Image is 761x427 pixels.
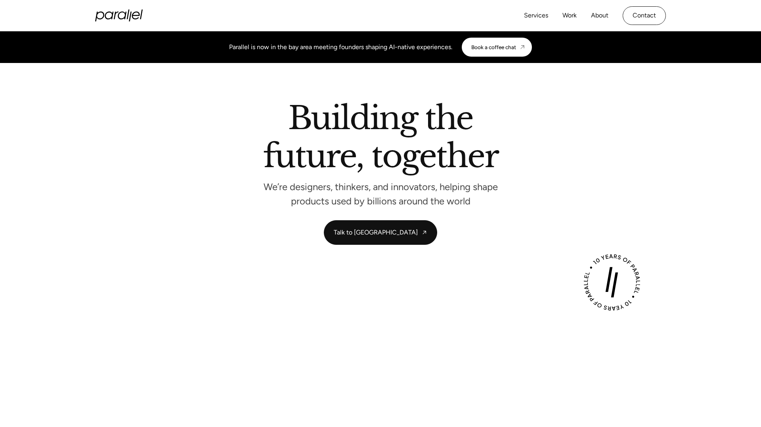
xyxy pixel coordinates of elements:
[519,44,526,50] img: CTA arrow image
[229,42,452,52] div: Parallel is now in the bay area meeting founders shaping AI-native experiences.
[562,10,577,21] a: Work
[95,10,143,21] a: home
[623,6,666,25] a: Contact
[262,183,499,204] p: We’re designers, thinkers, and innovators, helping shape products used by billions around the world
[524,10,548,21] a: Services
[462,38,532,57] a: Book a coffee chat
[591,10,608,21] a: About
[471,44,516,50] div: Book a coffee chat
[263,103,498,175] h2: Building the future, together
